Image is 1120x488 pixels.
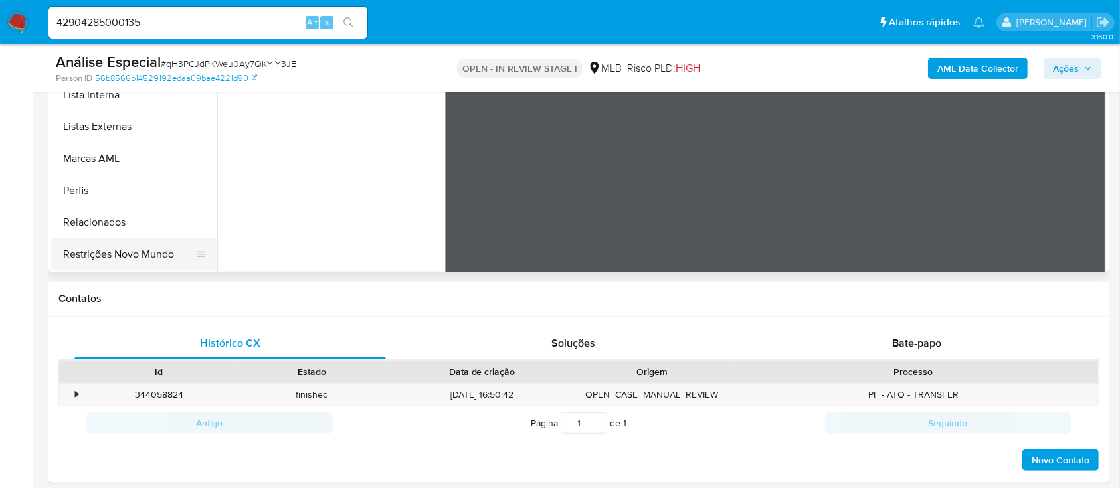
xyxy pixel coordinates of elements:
b: Análise Especial [56,51,161,72]
a: Sair [1096,15,1110,29]
button: search-icon [335,13,362,32]
span: 1 [623,416,626,430]
button: Antigo [86,412,333,434]
span: Alt [307,16,318,29]
div: finished [236,384,389,406]
span: HIGH [676,60,700,76]
span: s [325,16,329,29]
span: Bate-papo [892,335,941,351]
div: Origem [585,365,719,378]
button: Ações [1044,58,1101,79]
div: • [75,388,78,401]
span: Risco PLD: [627,61,700,76]
div: [DATE] 16:50:42 [389,384,575,406]
b: AML Data Collector [937,58,1018,79]
span: Histórico CX [200,335,260,351]
span: # qH3PCJdPKWeu0Ay7QKYiY3JE [161,57,296,70]
button: Relacionados [51,206,217,238]
input: Pesquise usuários ou casos... [48,14,367,31]
span: Ações [1053,58,1079,79]
button: Perfis [51,175,217,206]
span: 3.160.0 [1091,31,1113,42]
button: Restrições Novo Mundo [51,238,207,270]
button: Listas Externas [51,111,217,143]
span: Soluções [551,335,595,351]
button: Novo Contato [1022,449,1099,471]
a: 56b8566b14529192edaa09bae4221d90 [95,72,257,84]
div: 344058824 [82,384,236,406]
div: PF - ATO - TRANSFER [729,384,1098,406]
button: Lista Interna [51,79,217,111]
span: Novo Contato [1032,451,1089,469]
b: Person ID [56,72,92,84]
div: Data de criação [398,365,566,378]
span: Atalhos rápidos [889,15,960,29]
span: Página de [531,412,626,434]
div: Id [92,365,227,378]
div: Estado [245,365,380,378]
div: Processo [738,365,1089,378]
p: OPEN - IN REVIEW STAGE I [457,59,583,78]
h1: Contatos [58,292,1099,305]
a: Notificações [973,17,984,28]
button: AML Data Collector [928,58,1028,79]
div: MLB [588,61,622,76]
button: Seguindo [825,412,1072,434]
p: laisa.felismino@mercadolivre.com [1016,16,1091,29]
button: Marcas AML [51,143,217,175]
div: OPEN_CASE_MANUAL_REVIEW [575,384,729,406]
